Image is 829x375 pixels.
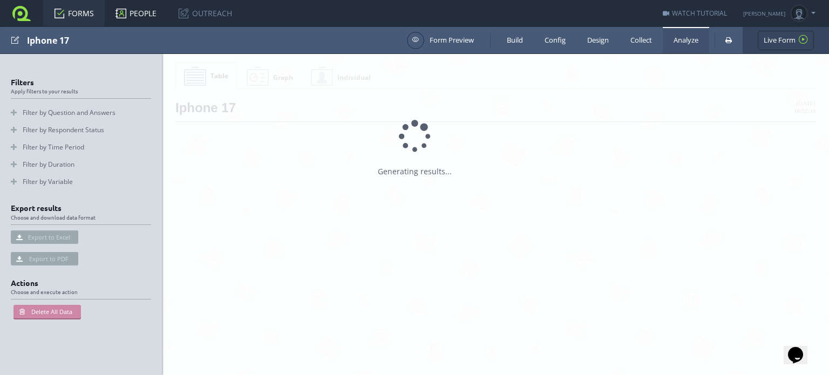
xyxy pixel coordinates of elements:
[11,121,151,139] a: Filter by Respondent Status
[407,32,474,49] a: Form Preview
[27,27,402,53] div: Iphone 17
[784,332,818,364] iframe: chat widget
[11,156,151,173] a: Filter by Duration
[663,27,709,53] a: Analyze
[378,167,452,176] div: Generating results...
[576,27,620,53] a: Design
[11,214,162,220] span: Choose and download data format
[534,27,576,53] a: Config
[11,204,162,224] h2: Export results
[11,104,151,121] a: Filter by Question and Answers
[620,27,663,53] a: Collect
[11,279,162,299] h2: Actions
[11,289,162,295] span: Choose and execute action
[758,31,814,50] a: Live Form
[11,252,78,265] button: Export to PDF
[11,173,151,190] a: Filter by Variable
[11,33,19,47] span: Edit
[663,9,727,18] a: WATCH TUTORIAL
[13,305,81,318] button: Delete All Data
[11,139,151,156] a: Filter by Time Period
[11,230,78,244] button: Export to Excel
[11,88,162,94] span: Apply filters to your results
[11,78,162,99] h2: Filters
[496,27,534,53] a: Build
